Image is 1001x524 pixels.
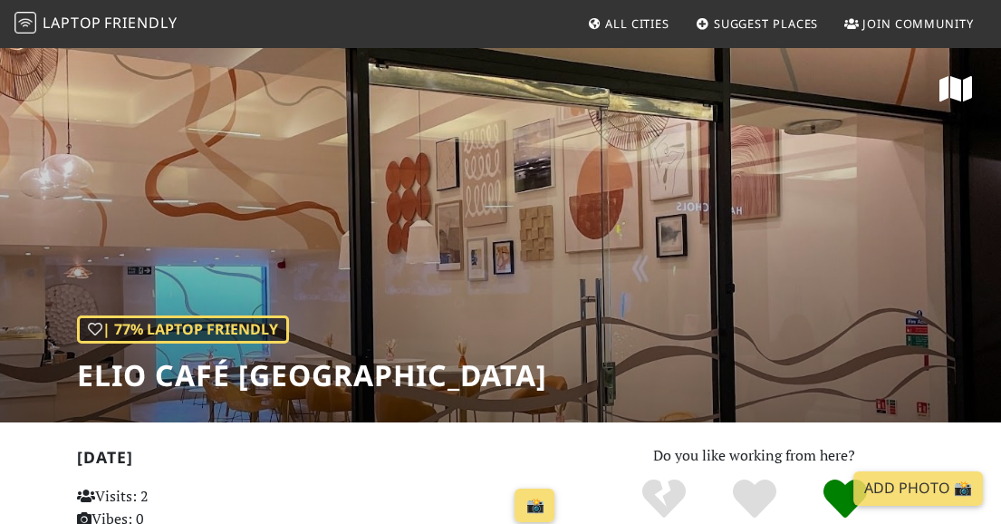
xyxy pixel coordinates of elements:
a: All Cities [580,7,677,40]
img: LaptopFriendly [14,12,36,34]
h2: [DATE] [77,448,563,474]
span: All Cities [605,15,669,32]
div: Yes [709,477,800,522]
span: Laptop [43,13,101,33]
a: 📸 [515,489,554,523]
a: Suggest Places [688,7,826,40]
span: Suggest Places [714,15,819,32]
h1: Elio Café [GEOGRAPHIC_DATA] [77,358,547,393]
span: Friendly [104,13,177,33]
div: No [619,477,709,522]
a: LaptopFriendly LaptopFriendly [14,8,178,40]
div: In general, do you like working from here? [77,315,289,344]
span: Join Community [862,15,974,32]
a: Join Community [837,7,981,40]
p: Do you like working from here? [584,444,925,468]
